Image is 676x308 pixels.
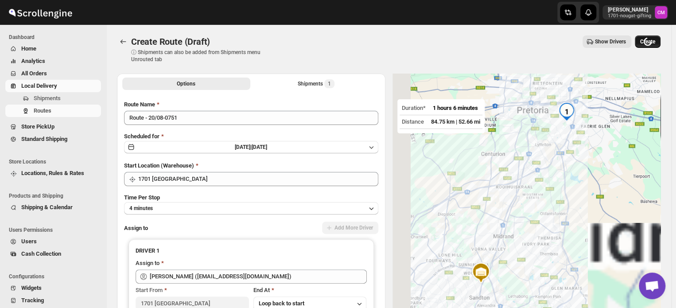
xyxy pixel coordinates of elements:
[9,192,102,199] span: Products and Shipping
[402,118,424,125] span: Distance
[595,38,626,45] span: Show Drivers
[402,105,426,111] span: Duration*
[558,103,575,121] div: 1
[657,10,665,16] text: CM
[131,49,271,63] p: ⓘ Shipments can also be added from Shipments menu Unrouted tab
[124,133,159,140] span: Scheduled for
[5,92,101,105] button: Shipments
[252,78,380,90] button: Selected Shipments
[5,294,101,307] button: Tracking
[5,167,101,179] button: Locations, Rules & Rates
[655,6,667,19] span: Cleo Moyo
[5,67,101,80] button: All Orders
[138,172,378,186] input: Search location
[122,78,250,90] button: All Route Options
[34,107,51,114] span: Routes
[177,80,195,87] span: Options
[5,201,101,214] button: Shipping & Calendar
[253,286,367,295] div: End At
[124,225,148,231] span: Assign to
[608,6,651,13] p: [PERSON_NAME]
[9,158,102,165] span: Store Locations
[21,285,42,291] span: Widgets
[21,123,54,130] span: Store PickUp
[5,55,101,67] button: Analytics
[150,269,367,284] input: Search assignee
[21,250,61,257] span: Cash Collection
[602,5,668,19] button: User menu
[5,235,101,248] button: Users
[5,282,101,294] button: Widgets
[124,194,160,201] span: Time Per Stop
[328,80,331,87] span: 1
[124,202,378,214] button: 4 minutes
[124,162,194,169] span: Start Location (Warehouse)
[21,70,47,77] span: All Orders
[136,246,367,255] h3: DRIVER 1
[433,105,478,111] span: 1 hours 6 minutes
[9,226,102,234] span: Users Permissions
[21,45,36,52] span: Home
[136,287,163,293] span: Start From
[235,144,252,150] span: [DATE] |
[21,170,84,176] span: Locations, Rules & Rates
[21,297,44,304] span: Tracking
[21,204,73,211] span: Shipping & Calendar
[431,118,480,125] span: 84.75 km | 52.66 mi
[21,82,57,89] span: Local Delivery
[259,300,304,307] span: Loop back to start
[117,35,129,48] button: Routes
[9,34,102,41] span: Dashboard
[21,238,37,245] span: Users
[131,36,210,47] span: Create Route (Draft)
[298,79,334,88] div: Shipments
[7,1,74,23] img: ScrollEngine
[129,205,153,212] span: 4 minutes
[5,105,101,117] button: Routes
[21,58,45,64] span: Analytics
[639,273,665,299] a: Open chat
[5,43,101,55] button: Home
[608,13,651,19] p: 1701-nougat-gifting
[124,111,378,125] input: Eg: Bengaluru Route
[136,259,159,268] div: Assign to
[583,35,631,48] button: Show Drivers
[124,101,155,108] span: Route Name
[9,273,102,280] span: Configurations
[34,95,61,101] span: Shipments
[252,144,267,150] span: [DATE]
[21,136,67,142] span: Standard Shipping
[124,141,378,153] button: [DATE]|[DATE]
[5,248,101,260] button: Cash Collection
